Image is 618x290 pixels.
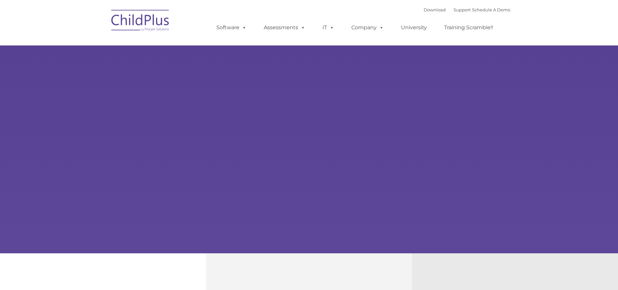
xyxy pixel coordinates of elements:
a: Support [454,7,471,12]
a: Company [345,21,390,34]
a: Assessments [257,21,312,34]
a: Schedule A Demo [472,7,510,12]
img: ChildPlus by Procare Solutions [108,5,173,38]
a: IT [316,21,341,34]
a: Training Scramble!! [438,21,500,34]
a: Software [210,21,253,34]
font: | [424,7,510,12]
a: University [394,21,433,34]
a: Download [424,7,446,12]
